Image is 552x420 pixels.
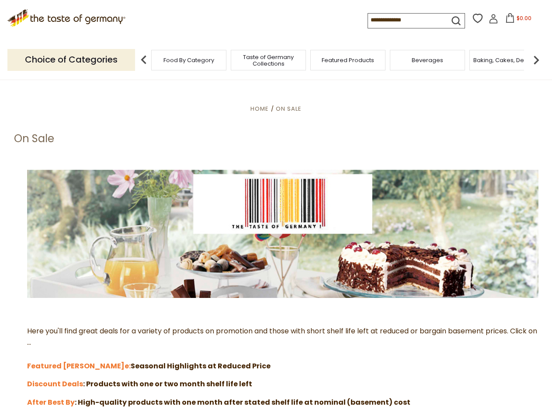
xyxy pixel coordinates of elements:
[27,326,537,371] span: Here you'll find great deals for a variety of products on promotion and those with short shelf li...
[233,54,303,67] a: Taste of Germany Collections
[27,170,538,298] img: the-taste-of-germany-barcode-3.jpg
[250,105,269,113] a: Home
[83,379,252,389] strong: : Products with one or two month shelf life left
[473,57,541,63] a: Baking, Cakes, Desserts
[528,51,545,69] img: next arrow
[517,14,531,22] span: $0.00
[125,361,131,371] a: e:
[500,13,537,26] button: $0.00
[27,379,83,389] a: Discount Deals
[7,49,135,70] p: Choice of Categories
[14,132,54,145] h1: On Sale
[27,397,75,407] a: After Best By
[163,57,214,63] a: Food By Category
[412,57,443,63] a: Beverages
[125,361,271,371] strong: Seasonal Highlights at Reduced Price
[322,57,374,63] a: Featured Products
[75,397,410,407] strong: : High-quality products with one month after stated shelf life at nominal (basement) cost
[135,51,153,69] img: previous arrow
[276,105,302,113] a: On Sale
[27,361,125,371] a: Featured [PERSON_NAME]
